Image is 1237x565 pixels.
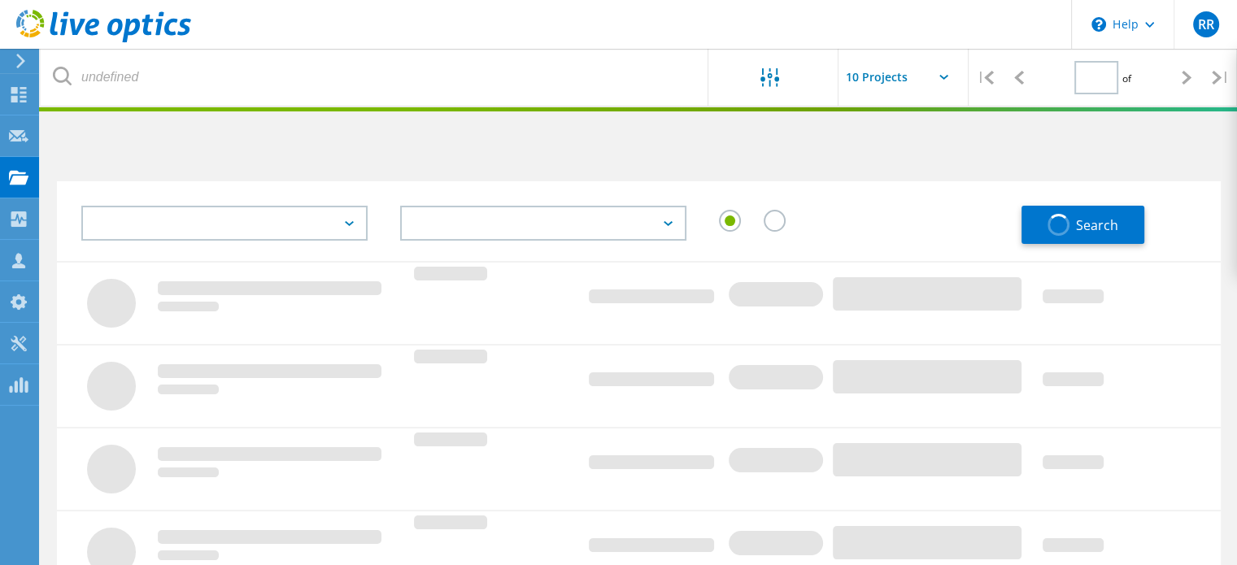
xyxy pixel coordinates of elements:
svg: \n [1091,17,1106,32]
input: undefined [41,49,709,106]
div: | [1204,49,1237,106]
div: | [969,49,1002,106]
span: of [1122,72,1131,85]
a: Live Optics Dashboard [16,34,191,46]
span: Search [1076,216,1118,234]
button: Search [1021,206,1144,244]
span: RR [1197,18,1213,31]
